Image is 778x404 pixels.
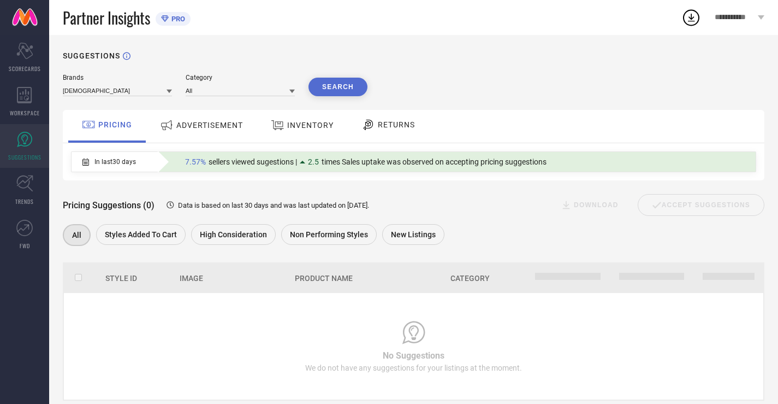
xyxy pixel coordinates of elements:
[391,230,436,239] span: New Listings
[72,231,81,239] span: All
[308,157,319,166] span: 2.5
[681,8,701,27] div: Open download list
[305,364,522,372] span: We do not have any suggestions for your listings at the moment.
[383,350,444,361] span: No Suggestions
[169,15,185,23] span: PRO
[9,65,41,73] span: SCORECARDS
[450,274,490,283] span: Category
[186,74,295,81] div: Category
[378,120,415,129] span: RETURNS
[8,153,41,161] span: SUGGESTIONS
[63,74,172,81] div: Brands
[308,78,367,96] button: Search
[295,274,353,283] span: Product Name
[180,155,552,169] div: Percentage of sellers who have viewed suggestions for the current Insight Type
[94,158,136,166] span: In last 30 days
[185,157,206,166] span: 7.57%
[15,197,34,206] span: TRENDS
[200,230,267,239] span: High Consideration
[105,274,137,283] span: Style Id
[287,121,334,130] span: INVENTORY
[209,157,297,166] span: sellers viewed sugestions |
[63,7,150,29] span: Partner Insights
[322,157,547,166] span: times Sales uptake was observed on accepting pricing suggestions
[290,230,368,239] span: Non Performing Styles
[20,242,30,250] span: FWD
[178,201,369,209] span: Data is based on last 30 days and was last updated on [DATE] .
[105,230,177,239] span: Styles Added To Cart
[638,194,764,216] div: Accept Suggestions
[98,120,132,129] span: PRICING
[180,274,203,283] span: Image
[63,200,155,210] span: Pricing Suggestions (0)
[10,109,40,117] span: WORKSPACE
[63,51,120,60] h1: SUGGESTIONS
[176,121,243,130] span: ADVERTISEMENT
